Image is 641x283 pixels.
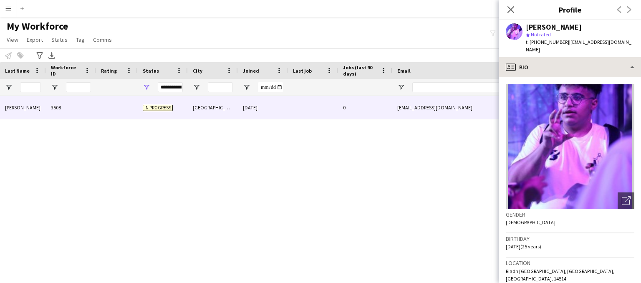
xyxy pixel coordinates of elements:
[618,192,634,209] div: Open photos pop-in
[90,34,115,45] a: Comms
[338,96,392,119] div: 0
[51,83,58,91] button: Open Filter Menu
[243,83,250,91] button: Open Filter Menu
[506,243,541,250] span: [DATE] (25 years)
[412,82,554,92] input: Email Filter Input
[47,51,57,61] app-action-btn: Export XLSX
[506,219,555,225] span: [DEMOGRAPHIC_DATA]
[3,34,22,45] a: View
[526,23,582,31] div: [PERSON_NAME]
[506,235,634,243] h3: Birthday
[243,68,259,74] span: Joined
[293,68,312,74] span: Last job
[46,96,96,119] div: 3508
[51,64,81,77] span: Workforce ID
[23,34,46,45] a: Export
[66,82,91,92] input: Workforce ID Filter Input
[208,82,233,92] input: City Filter Input
[93,36,112,43] span: Comms
[73,34,88,45] a: Tag
[526,39,631,53] span: | [EMAIL_ADDRESS][DOMAIN_NAME]
[499,4,641,15] h3: Profile
[7,20,68,33] span: My Workforce
[101,68,117,74] span: Rating
[143,105,173,111] span: In progress
[397,68,411,74] span: Email
[193,68,202,74] span: City
[499,57,641,77] div: Bio
[343,64,377,77] span: Jobs (last 90 days)
[506,84,634,209] img: Crew avatar or photo
[397,83,405,91] button: Open Filter Menu
[531,31,551,38] span: Not rated
[392,96,559,119] div: [EMAIL_ADDRESS][DOMAIN_NAME]
[7,36,18,43] span: View
[5,68,30,74] span: Last Name
[5,83,13,91] button: Open Filter Menu
[506,268,614,282] span: Riadh [GEOGRAPHIC_DATA], [GEOGRAPHIC_DATA], [GEOGRAPHIC_DATA], 14514
[20,82,41,92] input: Last Name Filter Input
[143,83,150,91] button: Open Filter Menu
[48,34,71,45] a: Status
[188,96,238,119] div: [GEOGRAPHIC_DATA]
[143,68,159,74] span: Status
[238,96,288,119] div: [DATE]
[35,51,45,61] app-action-btn: Advanced filters
[258,82,283,92] input: Joined Filter Input
[51,36,68,43] span: Status
[76,36,85,43] span: Tag
[506,211,634,218] h3: Gender
[506,259,634,267] h3: Location
[526,39,569,45] span: t. [PHONE_NUMBER]
[27,36,43,43] span: Export
[193,83,200,91] button: Open Filter Menu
